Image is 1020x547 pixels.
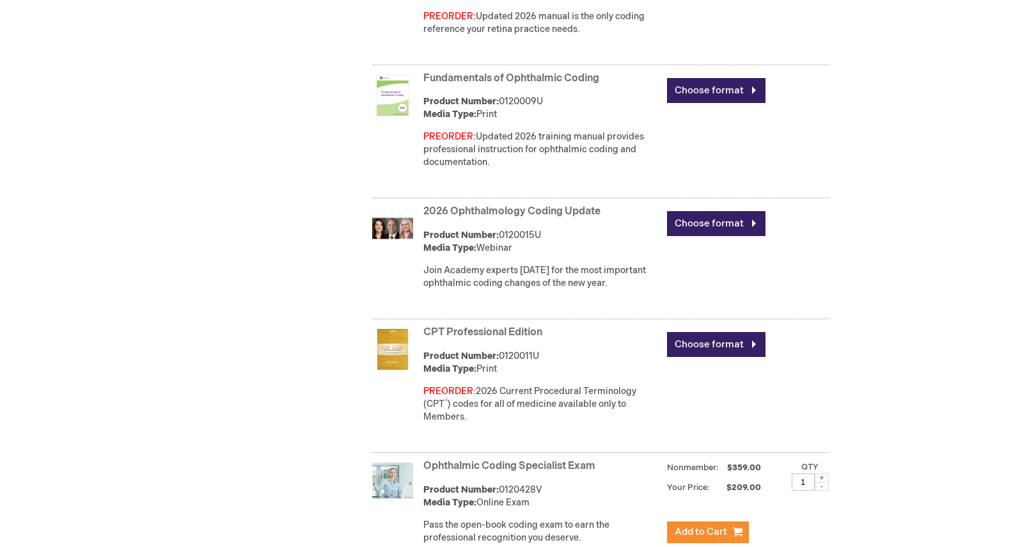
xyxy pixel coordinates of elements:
[372,208,413,249] img: 2026 Ophthalmology Coding Update
[423,484,661,509] div: 0120428V Online Exam
[423,385,661,424] p: 2026 Current Procedural Terminology (CPT ) codes for all of medicine available only to Members.
[801,462,819,472] label: Qty
[423,96,499,107] strong: Product Number:
[667,482,710,493] strong: Your Price:
[423,10,661,36] p: Updated 2026 manual is the only coding reference your retina practice needs.
[444,398,448,406] sup: ®
[423,229,661,255] div: 0120015U Webinar
[667,521,749,543] button: Add to Cart
[667,332,765,357] a: Choose format
[667,78,765,103] a: Choose format
[712,482,763,493] span: $209.00
[372,75,413,116] img: Fundamentals of Ophthalmic Coding
[423,363,476,374] strong: Media Type:
[423,350,661,376] div: 0120011U Print
[675,526,727,538] span: Add to Cart
[423,230,499,241] strong: Product Number:
[372,329,413,370] img: CPT Professional Edition
[423,519,661,544] p: Pass the open-book coding exam to earn the professional recognition you deserve.
[423,497,476,508] strong: Media Type:
[372,463,413,503] img: Ophthalmic Coding Specialist Exam
[423,386,476,397] font: PREORDER:
[667,211,765,236] a: Choose format
[725,463,763,473] span: $359.00
[423,131,661,169] p: Updated 2026 training manual provides professional instruction for ophthalmic coding and document...
[792,473,815,491] input: Qty
[423,326,542,338] a: CPT Professional Edition
[423,109,476,120] strong: Media Type:
[423,205,600,218] a: 2026 Ophthalmology Coding Update
[423,351,499,361] strong: Product Number:
[423,95,661,121] div: 0120009U Print
[423,11,476,22] font: PREORDER:
[423,131,476,142] font: PREORDER:
[423,72,599,84] a: Fundamentals of Ophthalmic Coding
[667,460,719,476] strong: Nonmember:
[423,460,595,472] a: Ophthalmic Coding Specialist Exam
[423,484,499,495] strong: Product Number:
[423,264,661,290] div: Join Academy experts [DATE] for the most important ophthalmic coding changes of the new year.
[423,242,476,253] strong: Media Type:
